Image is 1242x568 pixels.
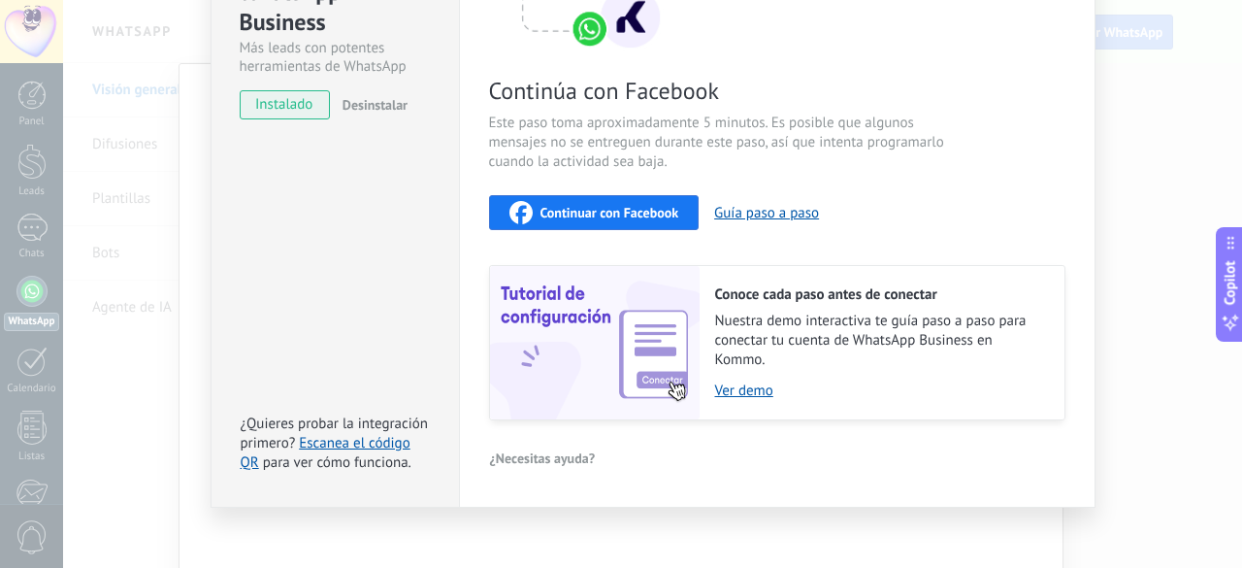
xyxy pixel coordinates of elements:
span: Copilot [1221,260,1240,305]
button: Guía paso a paso [714,204,819,222]
button: Desinstalar [335,90,408,119]
span: para ver cómo funciona. [263,453,411,472]
span: ¿Quieres probar la integración primero? [241,415,429,452]
h2: Conoce cada paso antes de conectar [715,285,1045,304]
span: Desinstalar [343,96,408,114]
span: Este paso toma aproximadamente 5 minutos. Es posible que algunos mensajes no se entreguen durante... [489,114,951,172]
a: Escanea el código QR [241,434,410,472]
span: ¿Necesitas ayuda? [490,451,596,465]
span: Continuar con Facebook [540,206,679,219]
button: ¿Necesitas ayuda? [489,444,597,473]
a: Ver demo [715,382,1045,400]
span: instalado [241,90,329,119]
span: Continúa con Facebook [489,76,951,106]
div: Más leads con potentes herramientas de WhatsApp [240,39,431,76]
span: Nuestra demo interactiva te guía paso a paso para conectar tu cuenta de WhatsApp Business en Kommo. [715,312,1045,370]
button: Continuar con Facebook [489,195,700,230]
